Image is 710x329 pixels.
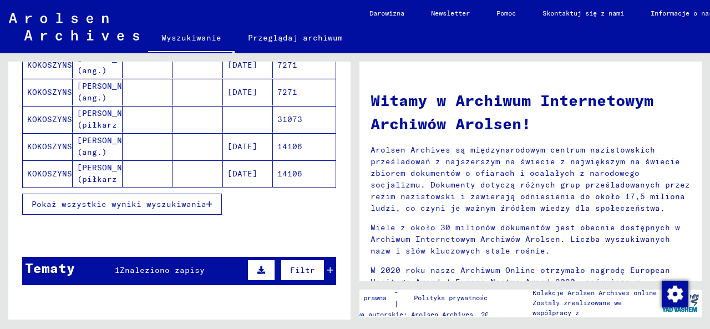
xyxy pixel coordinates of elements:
mat-cell: KOKOSZYNSKI [23,160,73,187]
mat-cell: 7271 [273,79,336,105]
mat-cell: KOKOSZYNSKI [23,52,73,78]
img: Arolsen_neg.svg [9,13,139,41]
button: Filtr [281,260,324,281]
span: Filtr [290,265,315,275]
div: - | [345,286,501,310]
span: Znaleziono zapisy [120,265,205,275]
a: Polityka prywatności [408,286,502,310]
mat-cell: [DATE] [223,52,273,78]
mat-cell: KOKOSZYNSKI [23,79,73,105]
button: Pokaż wszystkie wyniki wyszukiwania [22,194,222,215]
span: Pokaż wszystkie wyniki wyszukiwania [32,199,206,209]
mat-cell: [DATE] [223,133,273,160]
p: Arolsen Archives są międzynarodowym centrum nazistowskich prześladowań z najszerszym na świecie z... [371,144,691,214]
span: 1 [115,265,120,275]
p: Prawa autorskie: Arolsen Archives, 2021 [345,310,501,320]
a: Przeglądaj archiwum [235,24,356,51]
mat-cell: [DATE] [223,160,273,187]
mat-cell: 14106 [273,160,336,187]
img: yv_logo.png [660,289,701,317]
div: Zmiana zgody [661,280,688,307]
mat-cell: KOKOSZYNSKI [23,133,73,160]
mat-cell: [PERSON_NAME] (piłkarz [73,160,123,187]
mat-cell: [PERSON_NAME] (ang.) [73,133,123,160]
mat-cell: KOKOSZYNSKI [23,106,73,133]
p: Kolekcje Arolsen Archives online [532,288,659,298]
a: Wyszukiwanie [148,24,235,53]
p: Wiele z około 30 milionów dokumentów jest obecnie dostępnych w Archiwum Internetowym Archiwów Aro... [371,222,691,257]
mat-cell: 7271 [273,52,336,78]
h1: Witamy w Archiwum Internetowym Archiwów Arolsen! [371,89,691,135]
p: W 2020 roku nasze Archiwum Online otrzymało nagrodę European Heritage Award / Europa Nostra Award... [371,265,691,311]
mat-cell: [PERSON_NAME] (ang.) [73,79,123,105]
mat-cell: 31073 [273,106,336,133]
div: Tematy [25,258,75,278]
img: Zmiana zgody [662,281,688,307]
a: Nota prawna [345,286,393,310]
mat-cell: 14106 [273,133,336,160]
mat-cell: [PERSON_NAME] (ang.) [73,52,123,78]
mat-cell: [PERSON_NAME] (piłkarz [73,106,123,133]
mat-cell: [DATE] [223,79,273,105]
p: Zostały zrealizowane we współpracy z [532,298,659,318]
